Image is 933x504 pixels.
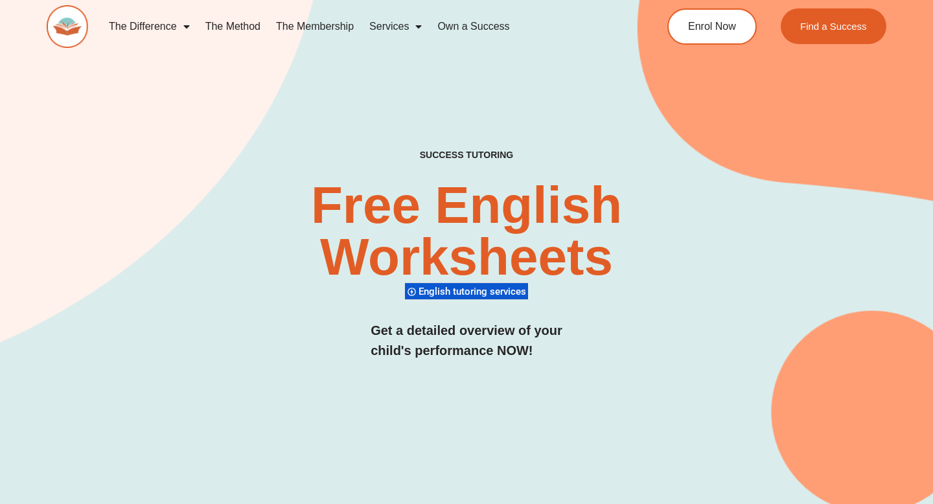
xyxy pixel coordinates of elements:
[688,21,736,32] span: Enrol Now
[781,8,886,44] a: Find a Success
[101,12,619,41] nav: Menu
[405,282,528,300] div: English tutoring services
[198,12,268,41] a: The Method
[268,12,362,41] a: The Membership
[419,286,530,297] span: English tutoring services
[800,21,867,31] span: Find a Success
[189,179,743,283] h2: Free English Worksheets​
[430,12,517,41] a: Own a Success
[371,321,562,361] h3: Get a detailed overview of your child's performance NOW!
[362,12,430,41] a: Services
[667,8,757,45] a: Enrol Now
[342,150,591,161] h4: SUCCESS TUTORING​
[101,12,198,41] a: The Difference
